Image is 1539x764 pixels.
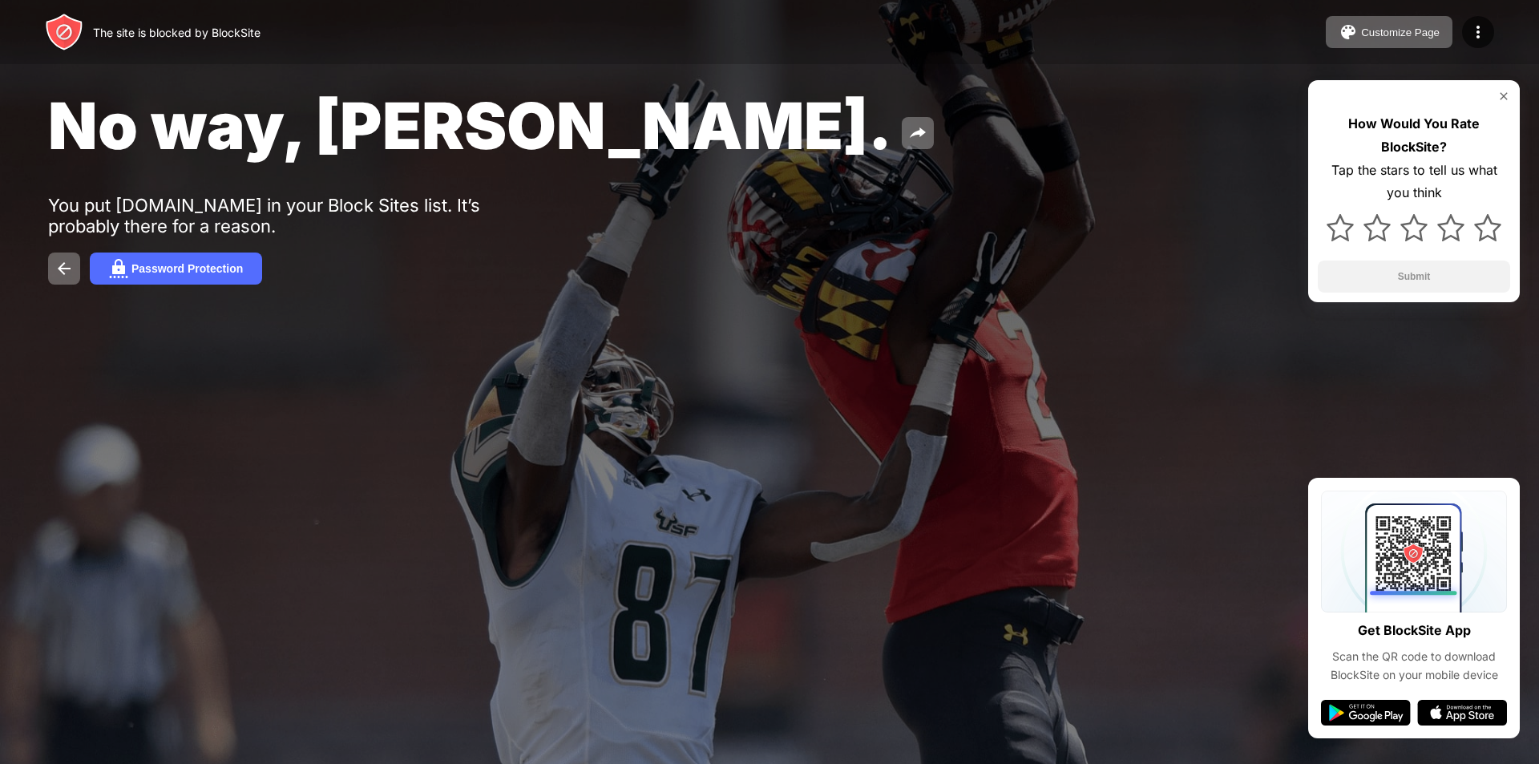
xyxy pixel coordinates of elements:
[1318,112,1510,159] div: How Would You Rate BlockSite?
[1327,214,1354,241] img: star.svg
[109,259,128,278] img: password.svg
[1339,22,1358,42] img: pallet.svg
[1326,16,1452,48] button: Customize Page
[90,253,262,285] button: Password Protection
[1497,90,1510,103] img: rate-us-close.svg
[1318,261,1510,293] button: Submit
[1400,214,1428,241] img: star.svg
[48,87,892,164] span: No way, [PERSON_NAME].
[908,123,927,143] img: share.svg
[1474,214,1501,241] img: star.svg
[45,13,83,51] img: header-logo.svg
[1321,648,1507,684] div: Scan the QR code to download BlockSite on your mobile device
[131,262,243,275] div: Password Protection
[48,195,543,236] div: You put [DOMAIN_NAME] in your Block Sites list. It’s probably there for a reason.
[1321,491,1507,612] img: qrcode.svg
[1437,214,1464,241] img: star.svg
[93,26,261,39] div: The site is blocked by BlockSite
[1468,22,1488,42] img: menu-icon.svg
[1318,159,1510,205] div: Tap the stars to tell us what you think
[1417,700,1507,726] img: app-store.svg
[1361,26,1440,38] div: Customize Page
[1358,619,1471,642] div: Get BlockSite App
[1321,700,1411,726] img: google-play.svg
[55,259,74,278] img: back.svg
[1363,214,1391,241] img: star.svg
